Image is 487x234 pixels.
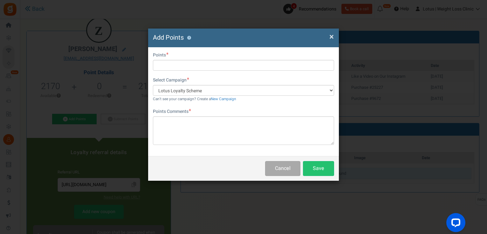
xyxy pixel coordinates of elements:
[153,77,189,83] label: Select Campaign
[303,161,334,176] button: Save
[153,52,168,58] label: Points
[153,33,184,42] span: Add Points
[153,96,236,102] small: Can't see your campaign? Create a
[265,161,300,176] button: Cancel
[153,108,191,115] label: Points Comments
[211,96,236,102] a: New Campaign
[329,31,334,43] span: ×
[187,36,191,40] button: ?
